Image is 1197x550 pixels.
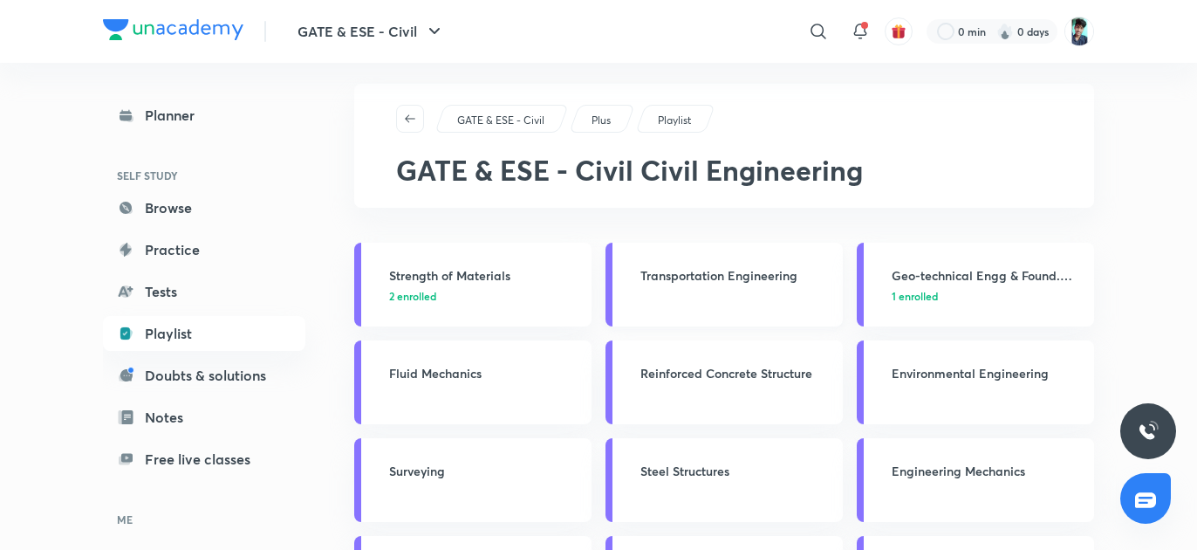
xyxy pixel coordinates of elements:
a: Browse [103,190,305,225]
h3: Reinforced Concrete Structure [640,364,832,382]
a: Surveying [354,438,592,522]
h3: Surveying [389,462,581,480]
a: Strength of Materials2 enrolled [354,243,592,327]
a: Planner [103,98,305,133]
a: Playlist [103,316,305,351]
a: Practice [103,232,305,267]
p: Playlist [658,113,691,128]
h3: Strength of Materials [389,266,581,285]
a: Free live classes [103,442,305,477]
img: ttu [1138,421,1159,442]
a: Plus [589,113,614,128]
a: Environmental Engineering [857,340,1094,424]
a: Reinforced Concrete Structure [605,340,843,424]
a: Fluid Mechanics [354,340,592,424]
button: avatar [885,17,913,45]
h3: Transportation Engineering [640,266,832,285]
img: Himanshu Raj [1064,17,1094,46]
button: GATE & ESE - Civil [287,14,455,49]
a: Geo-technical Engg & Found. Engg1 enrolled [857,243,1094,327]
p: GATE & ESE - Civil [457,113,544,128]
span: GATE & ESE - Civil Civil Engineering [396,151,863,189]
h3: Engineering Mechanics [892,462,1084,480]
h6: ME [103,505,305,534]
a: Engineering Mechanics [857,438,1094,522]
span: 2 enrolled [389,288,436,304]
img: streak [996,23,1014,40]
img: Company Logo [103,19,243,40]
a: Tests [103,274,305,309]
h3: Geo-technical Engg & Found. Engg [892,266,1084,285]
a: Doubts & solutions [103,358,305,393]
img: avatar [891,24,906,39]
a: Playlist [655,113,694,128]
h3: Environmental Engineering [892,364,1084,382]
h3: Fluid Mechanics [389,364,581,382]
h3: Steel Structures [640,462,832,480]
a: GATE & ESE - Civil [455,113,548,128]
a: Notes [103,400,305,435]
a: Transportation Engineering [605,243,843,327]
a: Company Logo [103,19,243,45]
p: Plus [592,113,611,128]
h6: SELF STUDY [103,161,305,190]
a: Steel Structures [605,438,843,522]
span: 1 enrolled [892,288,938,304]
